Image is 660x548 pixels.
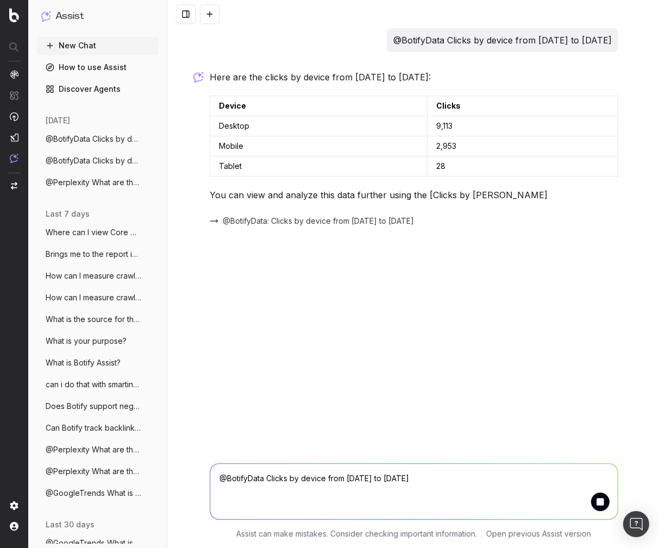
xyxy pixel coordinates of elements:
span: @GoogleTrends What is currently trending [46,488,141,499]
td: 28 [427,156,618,177]
img: Intelligence [10,91,18,100]
span: @Perplexity What are the trending topics [46,444,141,455]
img: Botify logo [9,8,19,22]
button: Does Botify support negative regex (like [37,398,159,415]
span: Can Botify track backlinks? [46,423,141,433]
button: @Perplexity What are the trending topics [37,441,159,458]
p: @BotifyData Clicks by device from [DATE] to [DATE] [393,33,612,48]
td: Clicks [427,96,618,116]
button: Where can I view Core Web Vital scores i [37,224,159,241]
button: What is your purpose? [37,332,159,350]
button: What is Botify Assist? [37,354,159,371]
img: My account [10,522,18,531]
img: Botify assist logo [193,72,204,83]
span: Does Botify support negative regex (like [46,401,141,412]
p: Assist can make mistakes. Consider checking important information. [236,528,477,539]
td: Desktop [210,116,427,136]
td: Device [210,96,427,116]
button: @BotifyData Clicks by device from 1st Se [37,152,159,169]
button: @BotifyData: Clicks by device from [DATE] to [DATE] [210,216,414,226]
span: can i do that with smartindex or indenow [46,379,141,390]
div: Ouvrir le Messenger Intercom [623,511,649,537]
img: Analytics [10,70,18,79]
span: last 7 days [46,209,90,219]
button: @BotifyData Clicks by device from 1st Se [37,130,159,148]
button: How can I measure crawl budget in Botify [37,289,159,306]
button: @Perplexity What are the trending topics [37,174,159,191]
button: Can Botify track backlinks? [37,419,159,437]
span: @Perplexity What are the trending topics [46,466,141,477]
span: Brings me to the report in Botify [46,249,141,260]
img: Switch project [11,182,17,190]
a: Open previous Assist version [486,528,591,539]
img: Assist [10,154,18,163]
button: How can I measure crawl budget in Botify [37,267,159,285]
a: How to use Assist [37,59,159,76]
td: Tablet [210,156,427,177]
span: What is Botify Assist? [46,357,121,368]
button: @Perplexity What are the trending topics [37,463,159,480]
button: @GoogleTrends What is currently trending [37,484,159,502]
button: Assist [41,9,154,24]
button: What is the source for the @GoogleTrends [37,311,159,328]
span: What is the source for the @GoogleTrends [46,314,141,325]
a: Discover Agents [37,80,159,98]
img: Assist [41,11,51,21]
span: @BotifyData Clicks by device from 1st Se [46,155,141,166]
span: @BotifyData: Clicks by device from [DATE] to [DATE] [223,216,414,226]
button: New Chat [37,37,159,54]
span: How can I measure crawl budget in Botify [46,270,141,281]
img: Activation [10,112,18,121]
span: [DATE] [46,115,70,126]
img: Studio [10,133,18,142]
td: 2,953 [427,136,618,156]
span: Where can I view Core Web Vital scores i [46,227,141,238]
td: 9,113 [427,116,618,136]
span: What is your purpose? [46,336,127,347]
td: Mobile [210,136,427,156]
span: @Perplexity What are the trending topics [46,177,141,188]
p: Here are the clicks by device from [DATE] to [DATE]: [210,70,618,85]
img: Setting [10,501,18,510]
button: can i do that with smartindex or indenow [37,376,159,393]
h1: Assist [55,9,84,24]
p: You can view and analyze this data further using the [Clicks by [PERSON_NAME] [210,187,618,203]
span: How can I measure crawl budget in Botify [46,292,141,303]
span: @BotifyData Clicks by device from 1st Se [46,134,141,144]
span: last 30 days [46,519,95,530]
button: Brings me to the report in Botify [37,245,159,263]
